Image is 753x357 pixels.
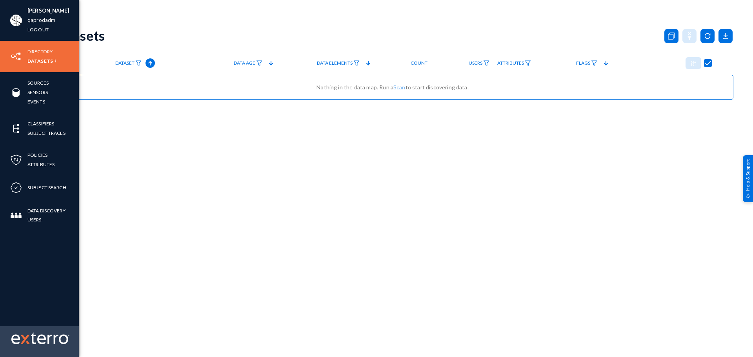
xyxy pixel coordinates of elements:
[393,84,406,91] a: Scan
[313,56,364,70] a: Data Elements
[493,56,535,70] a: Attributes
[27,206,79,224] a: Data Discovery Users
[10,154,22,166] img: icon-policies.svg
[10,87,22,98] img: icon-sources.svg
[317,60,353,66] span: Data Elements
[591,60,597,66] img: icon-filter.svg
[11,332,69,344] img: exterro-work-mark.svg
[135,60,142,66] img: icon-filter.svg
[27,88,48,97] a: Sensors
[27,25,49,34] a: Log out
[572,56,601,70] a: Flags
[27,183,66,192] a: Subject Search
[411,60,427,66] span: Count
[10,123,22,134] img: icon-elements.svg
[465,56,493,70] a: Users
[27,119,54,128] a: Classifiers
[10,14,22,26] img: ACg8ocIa8OWj5FIzaB8MU-JIbNDt0RWcUDl_eQ0ZyYxN7rWYZ1uJfn9p=s96-c
[27,97,45,106] a: Events
[743,155,753,202] div: Help & Support
[234,60,255,66] span: Data Age
[20,335,30,344] img: exterro-logo.svg
[111,56,146,70] a: Dataset
[60,83,725,91] div: Nothing in the data map. Run a to start discovering data.
[27,78,49,87] a: Sources
[525,60,531,66] img: icon-filter.svg
[27,129,65,138] a: Subject Traces
[27,6,69,16] li: [PERSON_NAME]
[27,56,53,65] a: Datasets
[10,182,22,194] img: icon-compliance.svg
[576,60,590,66] span: Flags
[256,60,262,66] img: icon-filter.svg
[483,60,489,66] img: icon-filter.svg
[27,16,55,25] a: qaprodadm
[115,60,135,66] span: Dataset
[230,56,266,70] a: Data Age
[497,60,524,66] span: Attributes
[353,60,360,66] img: icon-filter.svg
[27,47,53,56] a: Directory
[746,193,751,198] img: help_support.svg
[27,160,55,169] a: Attributes
[27,150,47,159] a: Policies
[10,51,22,62] img: icon-inventory.svg
[10,210,22,221] img: icon-members.svg
[469,60,482,66] span: Users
